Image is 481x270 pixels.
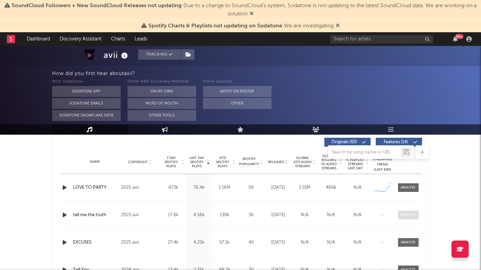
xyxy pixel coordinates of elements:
a: Dashboard [22,32,55,46]
span: Originals ( 60 ) [329,140,360,144]
div: Global Streaming Trend (Last 60D) [372,152,393,172]
input: Search by song name or URL [328,150,401,155]
div: 76.4k [188,184,210,191]
div: [DATE] [267,184,290,191]
div: 99 + [455,34,464,39]
div: N/A [293,239,316,246]
button: Sodatone App [52,86,121,97]
div: avii [104,49,130,61]
div: 59 [239,184,263,191]
button: On My Own [128,86,196,97]
button: Sodatone Snowflake Data [52,110,121,121]
input: Search for artists [330,35,433,44]
span: Estimated % Playlist Streams Last Day [346,154,365,170]
span: Dismiss [250,11,254,17]
span: : Due to a change to SoundCloud's system, Sodatone is not updating to the latest SoundCloud data.... [12,3,477,17]
a: tell me the truth [73,212,118,219]
div: 27.4k [162,239,184,246]
button: Other Tools [128,110,196,121]
a: Discovery Assistant [55,32,106,46]
button: Originals(60) [324,138,371,147]
a: Charts [106,32,130,46]
div: Name [73,159,118,164]
div: Other A&R Discovery Methods [128,78,196,86]
div: N/A [293,212,316,219]
span: Spotify Popularity [239,157,259,167]
span: Global ATD Audio Streams [293,156,312,168]
span: Global Rolling 7D Audio Streams [320,154,338,170]
div: [DATE] [267,239,290,246]
div: 2025 avii [121,184,158,192]
div: 2025 avii [121,238,158,247]
div: 139k [214,212,236,219]
a: LOVE TO PARTY [73,184,118,191]
span: SoundCloud Followers + New SoundCloud Releases not updating [12,3,182,9]
span: Spotify Charts & Playlists not updating on Sodatone [148,23,282,29]
div: N/A [346,184,369,191]
div: N/A [320,239,342,246]
span: Features ( 14 ) [380,140,412,144]
span: ATD Spotify Plays [214,156,232,168]
div: 2023 avii [121,211,158,219]
button: Features(14) [376,138,422,147]
button: Artist on Roster [203,86,272,97]
div: Other Sources [203,78,272,86]
div: With Sodatone [52,78,121,86]
div: 1.15M [293,184,316,191]
div: 40 [239,239,263,246]
div: 4.56k [188,212,210,219]
button: Sodatone Emails [52,98,121,109]
div: 469k [320,184,342,191]
button: Other [203,98,272,109]
button: Tracking [138,49,181,60]
div: N/A [320,212,342,219]
div: 17.6k [162,212,184,219]
span: Dismiss [336,23,340,29]
span: Copyright [128,160,148,164]
div: 1.16M [214,184,236,191]
div: [DATE] [267,212,290,219]
span: 7 Day Spotify Plays [162,156,180,168]
span: Released [268,160,284,164]
a: EXCUSES [73,239,118,246]
div: 57.1k [214,239,236,246]
div: N/A [346,239,369,246]
div: N/A [346,212,369,219]
div: 473k [162,184,184,191]
button: 99+ [453,36,458,42]
button: Word Of Mouth [128,98,196,109]
span: : We are investigating [148,23,334,29]
a: Leads [130,32,152,46]
div: 4.25k [188,239,210,246]
div: 36 [239,212,263,219]
span: Last Day Spotify Plays [188,156,206,168]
